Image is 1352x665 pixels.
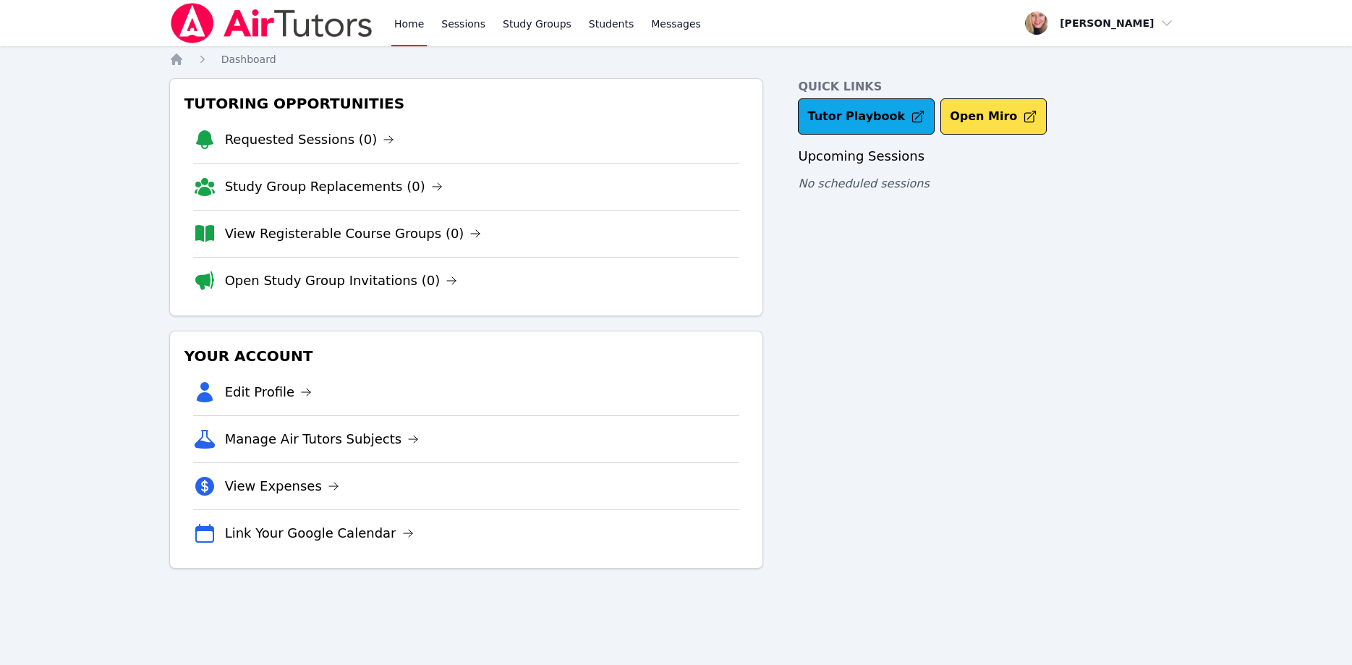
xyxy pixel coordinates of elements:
[940,98,1047,135] button: Open Miro
[798,98,935,135] a: Tutor Playbook
[798,146,1183,166] h3: Upcoming Sessions
[651,17,701,31] span: Messages
[225,429,420,449] a: Manage Air Tutors Subjects
[225,523,414,543] a: Link Your Google Calendar
[221,54,276,65] span: Dashboard
[798,78,1183,96] h4: Quick Links
[225,476,339,496] a: View Expenses
[225,271,458,291] a: Open Study Group Invitations (0)
[169,3,374,43] img: Air Tutors
[221,52,276,67] a: Dashboard
[182,343,752,369] h3: Your Account
[182,90,752,117] h3: Tutoring Opportunities
[798,177,929,190] span: No scheduled sessions
[225,382,313,402] a: Edit Profile
[225,224,482,244] a: View Registerable Course Groups (0)
[169,52,1183,67] nav: Breadcrumb
[225,130,395,150] a: Requested Sessions (0)
[225,177,443,197] a: Study Group Replacements (0)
